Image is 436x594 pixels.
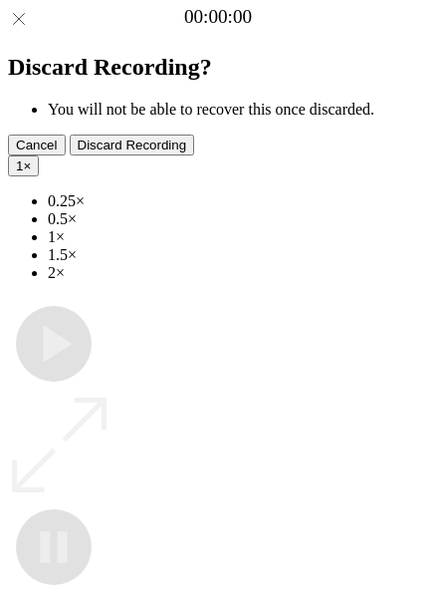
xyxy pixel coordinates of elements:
[70,135,195,155] button: Discard Recording
[48,264,428,282] li: 2×
[16,158,23,173] span: 1
[48,246,428,264] li: 1.5×
[8,54,428,81] h2: Discard Recording?
[48,192,428,210] li: 0.25×
[8,135,66,155] button: Cancel
[48,210,428,228] li: 0.5×
[48,228,428,246] li: 1×
[184,6,252,28] a: 00:00:00
[8,155,39,176] button: 1×
[48,101,428,119] li: You will not be able to recover this once discarded.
